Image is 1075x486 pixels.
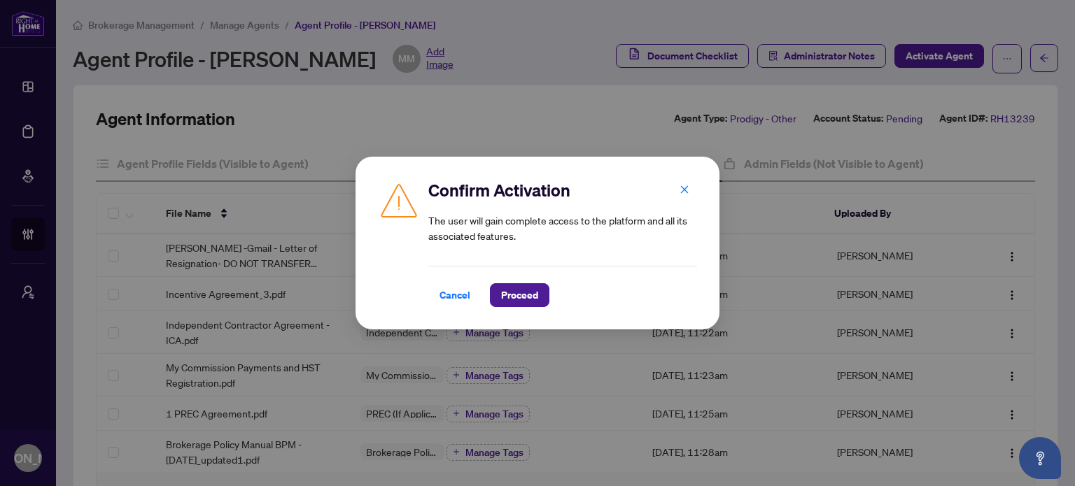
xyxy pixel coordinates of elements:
[490,283,549,307] button: Proceed
[501,284,538,306] span: Proceed
[440,284,470,306] span: Cancel
[1019,437,1061,479] button: Open asap
[428,179,697,201] h2: Confirm Activation
[680,185,689,194] span: close
[378,179,420,221] img: Caution Icon
[428,283,482,307] button: Cancel
[428,213,697,243] article: The user will gain complete access to the platform and all its associated features.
